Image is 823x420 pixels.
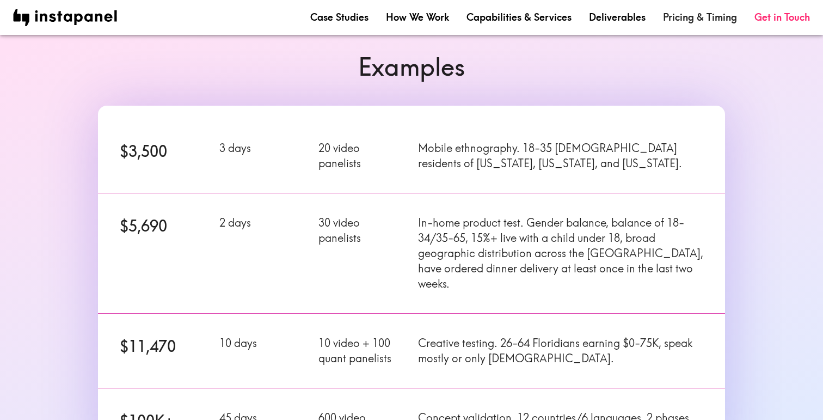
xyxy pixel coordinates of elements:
[466,10,572,24] a: Capabilities & Services
[663,10,737,24] a: Pricing & Timing
[120,336,206,357] h6: $11,470
[13,9,117,26] img: instapanel
[418,336,703,366] p: Creative testing. 26-64 Floridians earning $0-75K, speak mostly or only [DEMOGRAPHIC_DATA].
[120,141,206,162] h6: $3,500
[318,141,405,171] p: 20 video panelists
[418,141,703,171] p: Mobile ethnography. 18-35 [DEMOGRAPHIC_DATA] residents of [US_STATE], [US_STATE], and [US_STATE].
[318,215,405,246] p: 30 video panelists
[418,215,703,291] p: In-home product test. Gender balance, balance of 18-34/35-65, 15%+ live with a child under 18, br...
[386,10,449,24] a: How We Work
[219,336,306,351] p: 10 days
[318,336,405,366] p: 10 video + 100 quant panelists
[219,215,306,230] p: 2 days
[120,215,206,236] h6: $5,690
[98,50,725,84] h6: Examples
[219,141,306,156] p: 3 days
[589,10,646,24] a: Deliverables
[310,10,368,24] a: Case Studies
[754,10,810,24] a: Get in Touch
